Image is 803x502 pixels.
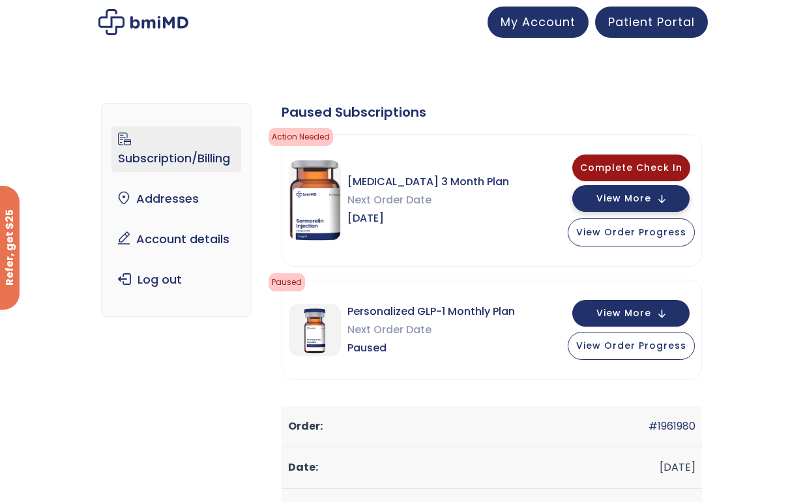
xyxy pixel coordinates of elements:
[111,266,241,293] a: Log out
[347,303,515,321] span: Personalized GLP-1 Monthly Plan
[488,7,589,38] a: My Account
[347,173,509,191] span: [MEDICAL_DATA] 3 Month Plan
[596,194,651,203] span: View More
[576,339,686,352] span: View Order Progress
[347,339,515,357] span: Paused
[101,103,251,317] nav: Account pages
[98,9,188,35] img: My account
[660,460,695,475] time: [DATE]
[111,226,241,253] a: Account details
[580,161,682,174] span: Complete Check In
[289,304,341,356] img: Personalized GLP-1 Monthly Plan
[347,209,509,228] span: [DATE]
[576,226,686,239] span: View Order Progress
[269,273,305,291] span: Paused
[111,185,241,213] a: Addresses
[282,103,702,121] div: Paused Subscriptions
[595,7,708,38] a: Patient Portal
[501,14,576,30] span: My Account
[596,309,651,317] span: View More
[608,14,695,30] span: Patient Portal
[568,332,695,360] button: View Order Progress
[572,185,690,212] button: View More
[347,191,509,209] span: Next Order Date
[111,126,241,172] a: Subscription/Billing
[572,300,690,327] button: View More
[572,155,690,181] button: Complete Check In
[649,419,695,434] a: #1961980
[289,160,341,241] img: Sermorelin 3 Month Plan
[347,321,515,339] span: Next Order Date
[269,128,333,146] span: Action Needed
[568,218,695,246] button: View Order Progress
